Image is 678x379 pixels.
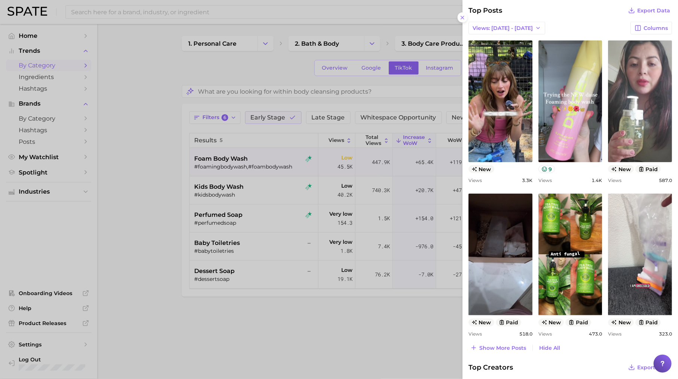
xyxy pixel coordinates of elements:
[468,165,494,173] span: new
[538,165,555,173] button: 9
[479,345,526,351] span: Show more posts
[589,331,602,337] span: 473.0
[468,362,513,373] span: Top Creators
[539,345,560,351] span: Hide All
[468,319,494,327] span: new
[496,319,522,327] button: paid
[468,343,528,353] button: Show more posts
[635,319,661,327] button: paid
[468,5,502,16] span: Top Posts
[608,165,634,173] span: new
[626,5,672,16] button: Export Data
[473,25,533,31] span: Views: [DATE] - [DATE]
[519,331,532,337] span: 518.0
[635,165,661,173] button: paid
[608,331,621,337] span: Views
[468,178,482,183] span: Views
[537,343,562,353] button: Hide All
[626,362,672,373] button: Export Data
[630,22,672,34] button: Columns
[538,331,552,337] span: Views
[608,319,634,327] span: new
[637,364,670,371] span: Export Data
[659,331,672,337] span: 323.0
[644,25,668,31] span: Columns
[468,22,545,34] button: Views: [DATE] - [DATE]
[659,178,672,183] span: 587.0
[608,178,621,183] span: Views
[468,331,482,337] span: Views
[637,7,670,14] span: Export Data
[538,178,552,183] span: Views
[565,319,591,327] button: paid
[592,178,602,183] span: 1.4k
[522,178,532,183] span: 3.3k
[538,319,564,327] span: new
